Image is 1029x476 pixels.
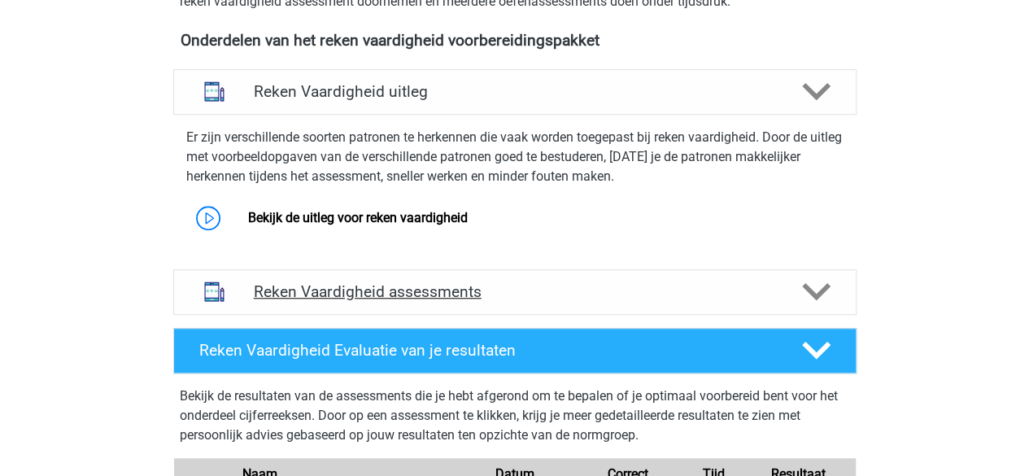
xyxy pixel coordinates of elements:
[167,328,863,373] a: Reken Vaardigheid Evaluatie van je resultaten
[194,271,235,312] img: reken vaardigheid assessments
[186,128,844,186] p: Er zijn verschillende soorten patronen te herkennen die vaak worden toegepast bij reken vaardighe...
[180,386,850,445] p: Bekijk de resultaten van de assessments die je hebt afgerond om te bepalen of je optimaal voorber...
[199,341,776,360] h4: Reken Vaardigheid Evaluatie van je resultaten
[254,82,776,101] h4: Reken Vaardigheid uitleg
[167,269,863,315] a: assessments Reken Vaardigheid assessments
[194,71,235,112] img: reken vaardigheid uitleg
[181,31,849,50] h4: Onderdelen van het reken vaardigheid voorbereidingspakket
[248,210,468,225] a: Bekijk de uitleg voor reken vaardigheid
[254,282,776,301] h4: Reken Vaardigheid assessments
[167,69,863,115] a: uitleg Reken Vaardigheid uitleg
